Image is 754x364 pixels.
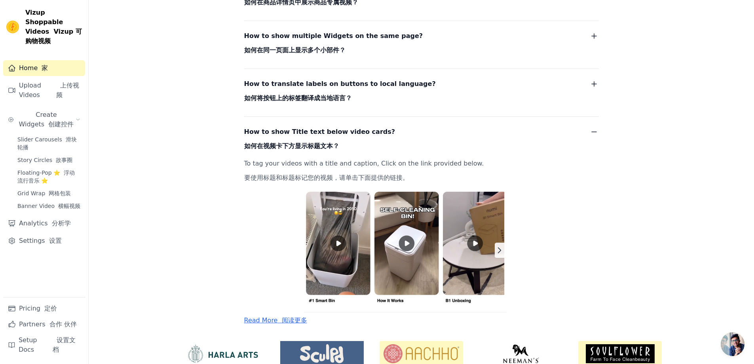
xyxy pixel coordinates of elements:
[3,316,85,332] a: Partners 合作 伙伴
[244,126,599,155] button: How to show Title text below video cards?如何在视频卡下方显示标题文本？
[244,46,346,54] font: 如何在同一页面上显示多个小部件？
[3,78,85,103] a: Upload Videos 上传视频
[13,188,85,199] a: Grid Wrap 网格包装
[6,21,19,33] img: Vizup
[52,219,71,227] font: 分析学
[17,169,80,185] span: Floating-Pop ⭐
[17,189,71,197] span: Grid Wrap
[17,135,80,151] span: Slider Carousels
[244,30,423,59] span: How to show multiple Widgets on the same page?
[17,156,72,164] span: Story Circles
[53,336,76,353] font: 设置文档
[3,301,85,316] a: Pricing 定价
[3,332,85,358] a: Setup Docs 设置文档
[721,332,745,356] a: 开放式聊天
[244,78,436,107] span: How to translate labels on buttons to local language?
[13,167,85,186] a: Floating-Pop ⭐ 浮动流行音乐 ⭐
[3,60,85,76] a: Home 家
[42,64,48,72] font: 家
[244,142,339,150] font: 如何在视频卡下方显示标题文本？
[17,110,76,129] span: Create Widgets
[56,157,72,163] font: 故事圈
[244,30,599,59] button: How to show multiple Widgets on the same page?如何在同一页面上显示多个小部件？
[3,233,85,249] a: Settings 设置
[244,158,580,313] p: To tag your videos with a title and caption, Click on the link provided below.
[44,305,57,312] font: 定价
[48,120,74,128] font: 创建控件
[13,154,85,166] a: Story Circles 故事圈
[49,190,71,196] font: 网格包装
[244,187,580,313] img: title-caption.png
[49,320,77,328] font: 合作 伙伴
[13,200,85,212] a: Banner Video 横幅视频
[25,8,82,46] span: Vizup Shoppable Videos
[479,344,562,363] img: Neeman's
[280,344,364,363] img: Sculpd US
[244,174,409,181] font: 要使用标题和标题标记您的视频，请单击下面提供的链接。
[3,107,85,132] button: Create Widgets 创建控件
[58,203,80,209] font: 横幅视频
[13,134,85,153] a: Slider Carousels 滑块轮播
[181,344,264,363] img: HarlaArts
[17,202,80,210] span: Banner Video
[3,215,85,231] a: Analytics 分析学
[56,82,79,99] font: 上传视频
[25,28,82,45] font: Vizup 可购物视频
[244,316,307,324] a: Read More 阅读更多
[244,126,395,155] span: How to show Title text below video cards?
[49,237,62,244] font: 设置
[244,78,599,107] button: How to translate labels on buttons to local language?如何将按钮上的标签翻译成当地语言？
[244,94,352,102] font: 如何将按钮上的标签翻译成当地语言？
[282,316,307,324] font: 阅读更多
